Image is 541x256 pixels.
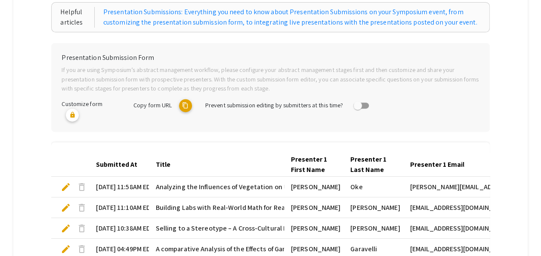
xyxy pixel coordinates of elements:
[61,182,71,192] span: edit
[103,7,481,28] a: Presentation Submissions: Everything you need to know about Presentation Submissions on your Symp...
[77,203,87,213] span: delete
[89,177,148,197] mat-cell: [DATE] 11:58AM EDT
[62,53,479,62] h6: Presentation Submission Form
[133,101,172,109] span: Copy form URL
[291,154,337,175] div: Presenter 1 First Name
[343,177,403,197] mat-cell: Oke
[62,65,479,93] p: If you are using Symposium’s abstract management workflow, please configure your abstract managem...
[291,154,329,175] div: Presenter 1 First Name
[343,197,403,218] mat-cell: [PERSON_NAME]
[343,218,403,239] mat-cell: [PERSON_NAME]
[156,159,178,170] div: Title
[284,218,343,239] mat-cell: [PERSON_NAME]
[350,154,396,175] div: Presenter 1 Last Name
[403,197,495,218] mat-cell: [EMAIL_ADDRESS][DOMAIN_NAME]
[410,159,464,170] div: Presenter 1 Email
[96,159,137,170] div: Submitted At
[62,100,102,108] span: Customize form
[61,244,71,254] span: edit
[410,159,472,170] div: Presenter 1 Email
[89,218,148,239] mat-cell: [DATE] 10:38AM EDT
[156,203,332,213] span: Building Labs with Real-World Math for Real-World Careers
[96,159,145,170] div: Submitted At
[61,223,71,234] span: edit
[89,197,148,218] mat-cell: [DATE] 11:10AM EDT
[403,177,495,197] mat-cell: [PERSON_NAME][EMAIL_ADDRESS][PERSON_NAME][DOMAIN_NAME]
[179,99,192,112] mat-icon: copy URL
[60,7,95,28] div: Helpful articles
[284,177,343,197] mat-cell: [PERSON_NAME]
[156,182,378,192] span: Analyzing the Influences of Vegetation on Urban Greenway Microclimates
[77,223,87,234] span: delete
[284,197,343,218] mat-cell: [PERSON_NAME]
[350,154,388,175] div: Presenter 1 Last Name
[156,159,170,170] div: Title
[77,182,87,192] span: delete
[77,244,87,254] span: delete
[66,109,79,122] mat-icon: lock
[156,244,498,254] span: A comparative Analysis of the Effects of Gambling on Families in the [GEOGRAPHIC_DATA] and [GEOGR...
[205,101,343,109] span: Prevent submission editing by submitters at this time?
[61,203,71,213] span: edit
[403,218,495,239] mat-cell: [EMAIL_ADDRESS][DOMAIN_NAME]
[6,217,37,250] iframe: Chat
